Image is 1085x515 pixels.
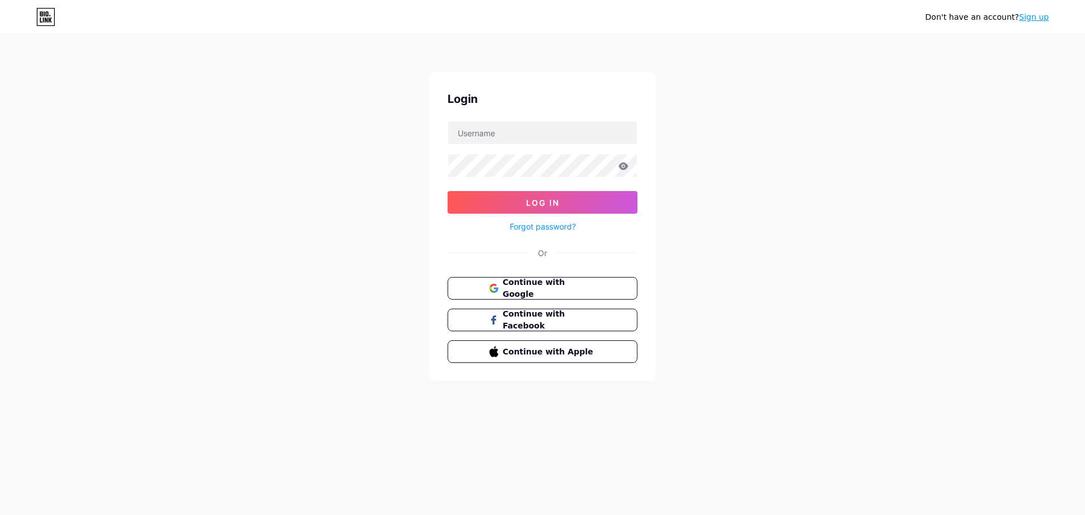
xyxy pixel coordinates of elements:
[503,276,596,300] span: Continue with Google
[925,11,1049,23] div: Don't have an account?
[1019,12,1049,21] a: Sign up
[526,198,559,207] span: Log In
[448,191,637,214] button: Log In
[503,346,596,358] span: Continue with Apple
[538,247,547,259] div: Or
[510,220,576,232] a: Forgot password?
[503,308,596,332] span: Continue with Facebook
[448,277,637,300] button: Continue with Google
[448,122,637,144] input: Username
[448,90,637,107] div: Login
[448,340,637,363] button: Continue with Apple
[448,309,637,331] button: Continue with Facebook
